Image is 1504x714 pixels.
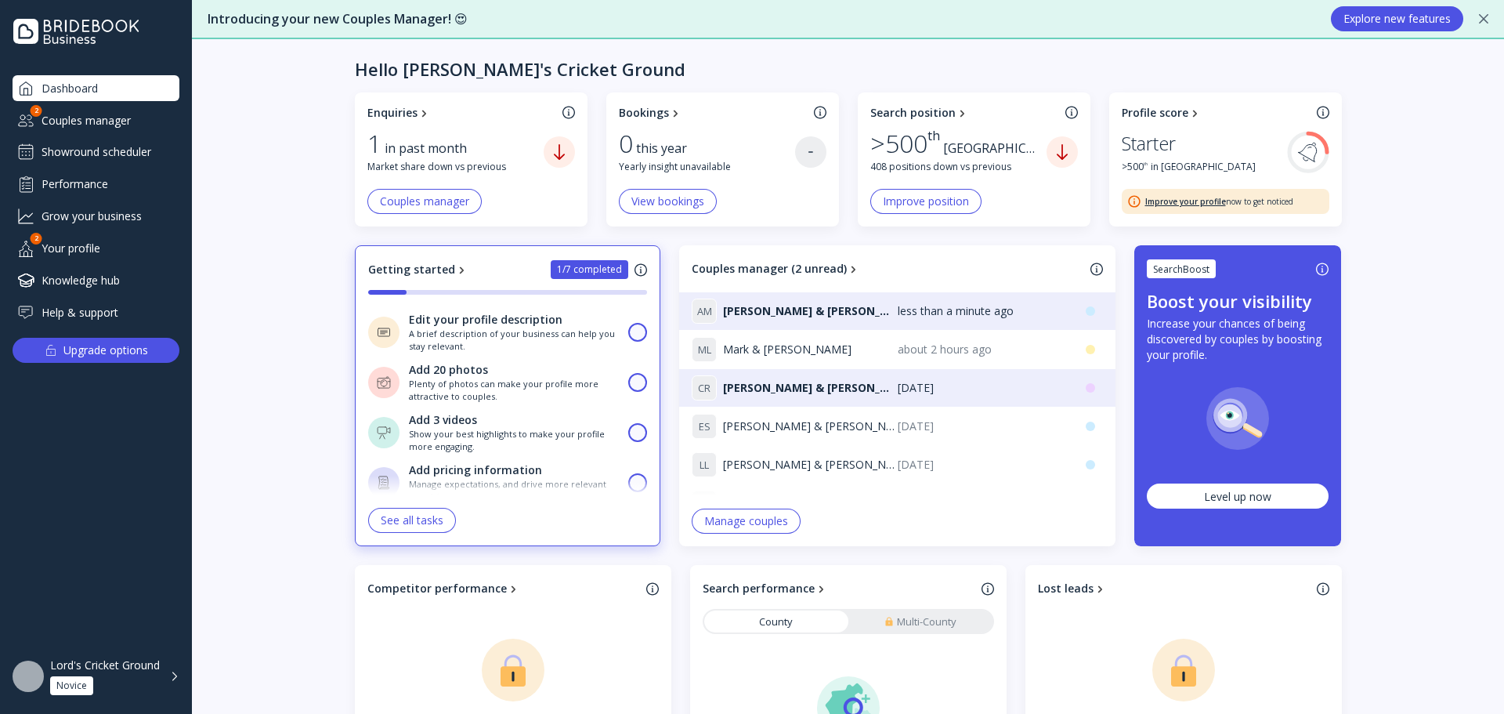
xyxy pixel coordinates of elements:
div: [DATE] [898,380,1066,396]
div: > 500 [1122,160,1148,173]
div: Couples manager (2 unread) [692,261,847,277]
a: Your profile2 [13,235,179,261]
div: Add 3 videos [409,412,477,428]
a: Dashboard [13,75,179,101]
iframe: Chat Widget [1426,639,1504,714]
div: See all tasks [381,514,443,527]
button: Manage couples [692,509,801,534]
div: Explore new features [1343,13,1451,25]
div: A L [692,491,717,516]
div: Show your best highlights to make your profile more engaging. [409,428,620,452]
a: Knowledge hub [13,267,179,293]
div: 2 [31,233,42,245]
div: Starter [1122,129,1176,158]
a: Grow your business [13,203,179,229]
div: Search position [870,105,956,121]
div: Edit your profile description [409,312,562,328]
a: Lost leads [1038,581,1311,596]
a: Competitor performance [367,581,640,596]
div: Your profile [13,235,179,261]
span: Mark & [PERSON_NAME] [723,342,851,357]
div: less than a minute ago [898,303,1066,319]
div: Couples manager [13,107,179,133]
div: Upgrade options [63,339,148,361]
div: [DATE] [898,495,1066,511]
div: 1/7 completed [557,263,622,276]
div: Getting started [368,262,455,277]
div: SearchBoost [1153,263,1209,276]
div: Market share down vs previous [367,160,544,173]
div: Increase your chances of being discovered by couples by boosting your profile. [1147,316,1329,363]
div: [GEOGRAPHIC_DATA] [943,140,1047,158]
button: Improve position [870,189,982,214]
span: [PERSON_NAME] & [PERSON_NAME] [723,380,898,396]
a: Help & support [13,299,179,325]
div: C R [692,375,717,400]
span: [PERSON_NAME] & [PERSON_NAME] [723,419,898,434]
div: in past month [385,140,476,158]
button: Upgrade options [13,338,179,363]
span: [PERSON_NAME] & [PERSON_NAME] [723,457,898,473]
div: Manage expectations, and drive more relevant enquiries. [409,478,620,502]
div: about 2 hours ago [898,342,1066,357]
div: [DATE] [898,419,1066,434]
div: E S [692,414,717,439]
div: A M [692,299,717,324]
a: Search position [870,105,1059,121]
a: Bookings [619,105,808,121]
div: this year [636,140,696,158]
div: Introducing your new Couples Manager! 😍 [208,10,1315,28]
a: Search performance [703,581,975,596]
div: Novice [56,680,87,692]
button: Couples manager [367,189,482,214]
div: Search performance [703,581,815,596]
div: Profile score [1122,105,1188,121]
a: Profile score [1122,105,1311,121]
a: Enquiries [367,105,556,121]
span: in [GEOGRAPHIC_DATA] [1151,160,1256,173]
div: Lord's Cricket Ground [50,658,160,672]
div: View bookings [631,195,704,208]
div: Multi-County [884,614,956,629]
a: Performance [13,171,179,197]
a: Showround scheduler [13,140,179,165]
button: Level up now [1147,484,1329,509]
div: Level up now [1204,489,1271,504]
a: Couples manager (2 unread) [692,261,1084,277]
div: Add pricing information [409,462,542,478]
div: Plenty of photos can make your profile more attractive to couples. [409,378,620,402]
span: [PERSON_NAME] & [PERSON_NAME] [723,303,898,319]
div: Yearly insight unavailable [619,160,795,173]
a: Improve your profile [1145,196,1226,207]
div: Bookings [619,105,669,121]
div: Couples manager [380,195,469,208]
div: 2 [31,105,42,117]
img: dpr=1,fit=cover,g=face,w=48,h=48 [13,661,44,692]
div: L L [692,452,717,477]
a: County [704,611,848,632]
button: See all tasks [368,508,456,533]
div: Competitor performance [367,581,507,596]
button: Explore new features [1331,6,1463,31]
div: Enquiries [367,105,418,121]
div: now to get noticed [1145,196,1293,207]
div: Boost your visibility [1147,289,1312,313]
div: 1 [367,129,381,158]
div: [DATE] [898,457,1066,473]
div: > 500 [870,129,940,158]
a: Getting started [368,262,468,277]
span: [PERSON_NAME] & [PERSON_NAME] [723,495,898,511]
a: Couples manager2 [13,107,179,133]
div: 0 [619,129,633,158]
div: Manage couples [704,515,788,527]
div: Improve position [883,195,969,208]
div: Add 20 photos [409,362,488,378]
div: 408 positions down vs previous [870,160,1047,173]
